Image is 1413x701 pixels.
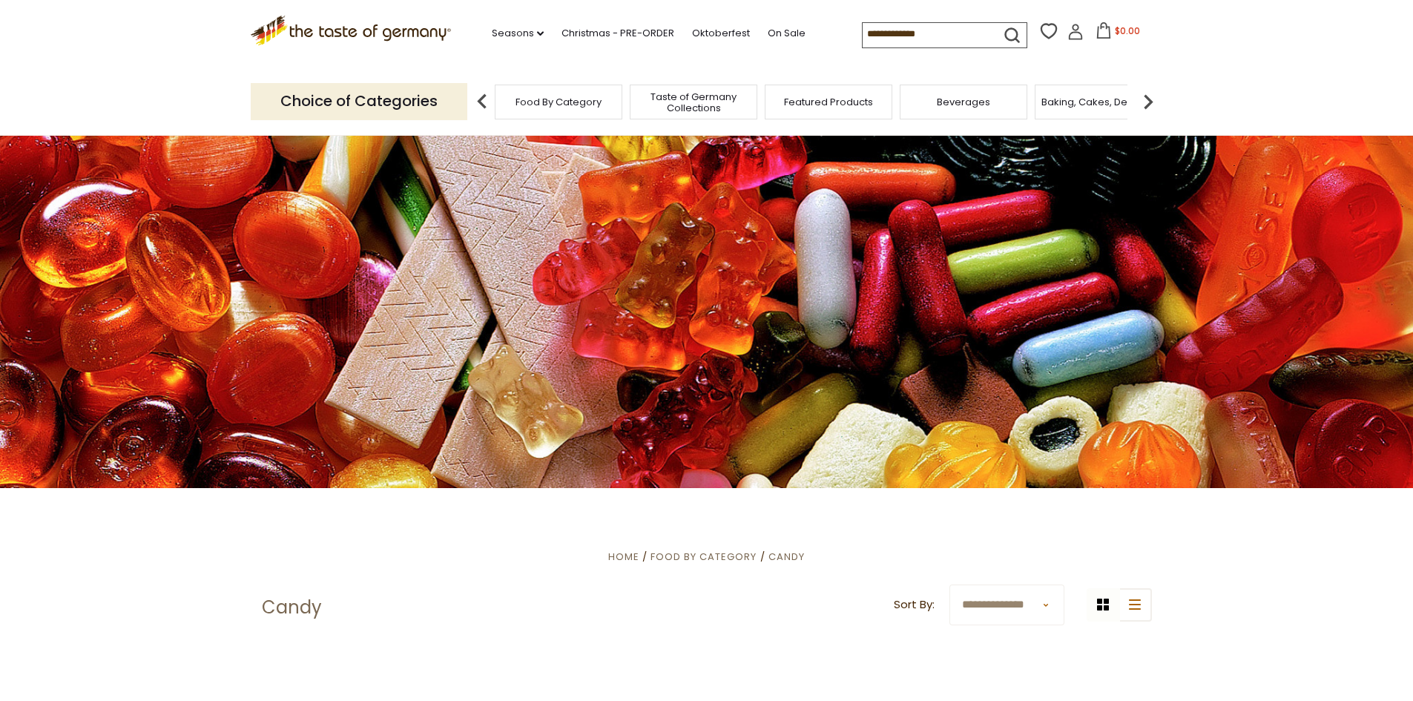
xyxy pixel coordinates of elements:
[1041,96,1156,108] a: Baking, Cakes, Desserts
[650,550,757,564] a: Food By Category
[492,25,544,42] a: Seasons
[768,550,805,564] a: Candy
[561,25,674,42] a: Christmas - PRE-ORDER
[768,25,806,42] a: On Sale
[634,91,753,113] a: Taste of Germany Collections
[251,83,467,119] p: Choice of Categories
[894,596,935,614] label: Sort By:
[1133,87,1163,116] img: next arrow
[1115,24,1140,37] span: $0.00
[262,596,322,619] h1: Candy
[467,87,497,116] img: previous arrow
[1087,22,1150,45] button: $0.00
[516,96,602,108] a: Food By Category
[784,96,873,108] a: Featured Products
[692,25,750,42] a: Oktoberfest
[937,96,990,108] a: Beverages
[608,550,639,564] a: Home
